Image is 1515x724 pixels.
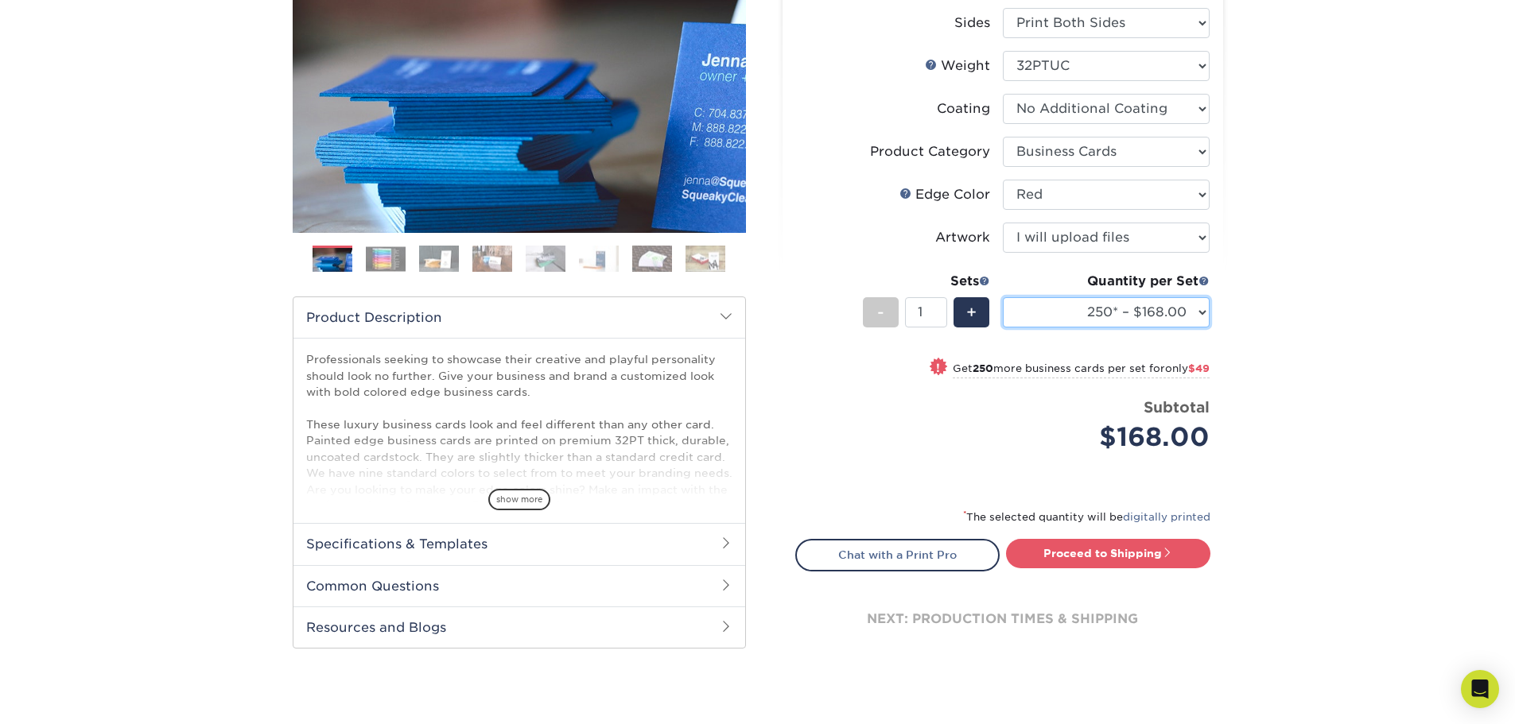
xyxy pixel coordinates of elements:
[632,245,672,273] img: Business Cards 07
[936,359,940,376] span: !
[966,300,977,324] span: +
[4,676,135,718] iframe: Google Customer Reviews
[795,571,1210,667] div: next: production times & shipping
[293,523,745,564] h2: Specifications & Templates
[935,228,990,247] div: Artwork
[973,362,993,374] strong: 250
[877,300,884,324] span: -
[419,245,459,273] img: Business Cards 03
[795,539,1000,571] a: Chat with a Print Pro
[1165,362,1210,374] span: only
[925,56,990,75] div: Weight
[937,99,990,118] div: Coating
[293,565,745,606] h2: Common Questions
[899,185,990,204] div: Edge Color
[953,362,1210,378] small: Get more business cards per set for
[1123,511,1210,523] a: digitally printed
[686,245,725,273] img: Business Cards 08
[366,246,406,271] img: Business Cards 02
[1003,272,1210,291] div: Quantity per Set
[472,245,512,273] img: Business Cards 04
[870,142,990,161] div: Product Category
[963,511,1210,523] small: The selected quantity will be
[1144,398,1210,416] strong: Subtotal
[306,351,732,659] p: Professionals seeking to showcase their creative and playful personality should look no further. ...
[488,489,550,510] span: show more
[1006,539,1210,567] a: Proceed to Shipping
[1188,362,1210,374] span: $49
[526,245,565,273] img: Business Cards 05
[1015,418,1210,456] div: $168.00
[954,14,990,33] div: Sides
[293,606,745,648] h2: Resources and Blogs
[863,272,990,291] div: Sets
[1461,670,1499,708] div: Open Intercom Messenger
[293,297,745,338] h2: Product Description
[313,240,352,280] img: Business Cards 01
[579,245,619,273] img: Business Cards 06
